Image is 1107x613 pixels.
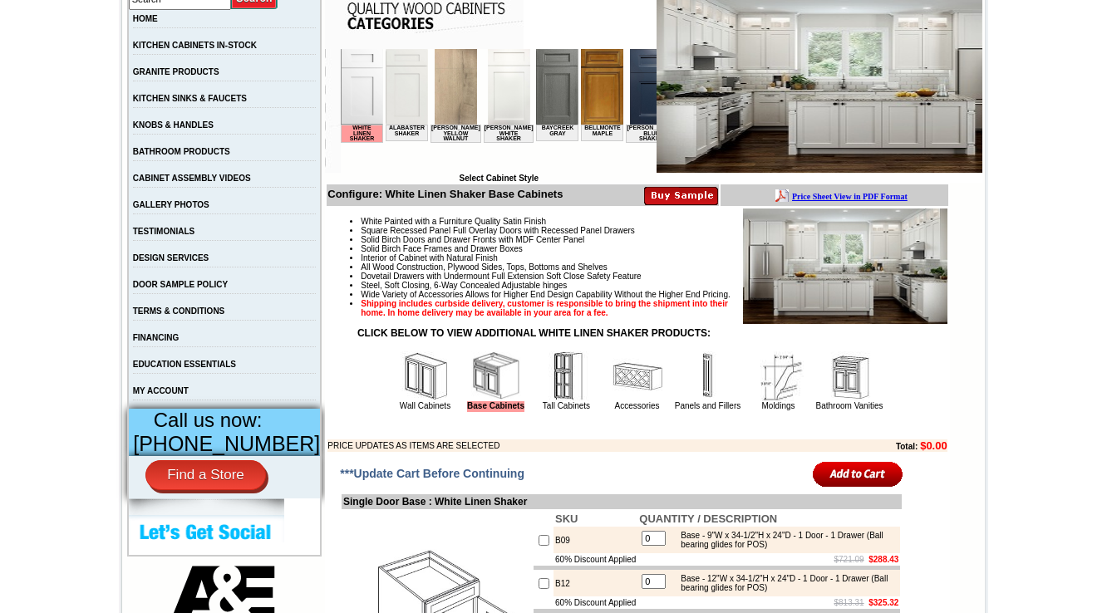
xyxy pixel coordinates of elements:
a: CABINET ASSEMBLY VIDEOS [133,174,251,183]
a: Accessories [615,401,660,410]
img: Bathroom Vanities [824,351,874,401]
img: Moldings [754,351,804,401]
img: Accessories [613,351,662,401]
span: [PHONE_NUMBER] [133,432,320,455]
span: Wide Variety of Accessories Allows for Higher End Design Capability Without the Higher End Pricing. [361,290,730,299]
td: Single Door Base : White Linen Shaker [342,494,902,509]
td: 60% Discount Applied [553,553,637,566]
span: Dovetail Drawers with Undermount Full Extension Soft Close Safety Feature [361,272,641,281]
b: $288.43 [868,555,898,564]
img: Product Image [743,208,947,324]
a: DOOR SAMPLE POLICY [133,280,228,289]
td: PRICE UPDATES AS ITEMS ARE SELECTED [327,439,804,452]
strong: CLICK BELOW TO VIEW ADDITIONAL WHITE LINEN SHAKER PRODUCTS: [357,327,711,339]
img: Panels and Fillers [683,351,733,401]
a: Wall Cabinets [400,401,450,410]
span: Square Recessed Panel Full Overlay Doors with Recessed Panel Drawers [361,226,635,235]
a: Base Cabinets [467,401,524,412]
b: $325.32 [868,598,898,607]
a: Panels and Fillers [675,401,740,410]
a: GALLERY PHOTOS [133,200,209,209]
iframe: Browser incompatible [341,49,657,174]
a: BATHROOM PRODUCTS [133,147,230,156]
a: FINANCING [133,333,180,342]
b: Total: [896,442,918,451]
b: Price Sheet View in PDF Format [19,7,135,16]
a: Bathroom Vanities [816,401,883,410]
span: Solid Birch Face Frames and Drawer Boxes [361,244,523,253]
a: Moldings [761,401,795,410]
span: All Wood Construction, Plywood Sides, Tops, Bottoms and Shelves [361,262,607,272]
a: KNOBS & HANDLES [133,120,214,130]
a: Find a Store [145,460,266,490]
a: KITCHEN SINKS & FAUCETS [133,94,247,103]
b: SKU [555,512,578,525]
b: $0.00 [920,439,947,452]
img: Wall Cabinets [401,351,450,401]
td: B09 [553,527,637,553]
a: KITCHEN CABINETS IN-STOCK [133,41,257,50]
input: Add to Cart [813,460,903,488]
a: MY ACCOUNT [133,386,189,395]
s: $721.09 [834,555,864,564]
div: Base - 12"W x 34-1/2"H x 24"D - 1 Door - 1 Drawer (Ball bearing glides for POS) [672,574,896,592]
div: Base - 9"W x 34-1/2"H x 24"D - 1 Door - 1 Drawer (Ball bearing glides for POS) [672,531,896,549]
span: ***Update Cart Before Continuing [340,467,524,480]
a: TESTIMONIALS [133,227,194,236]
a: TERMS & CONDITIONS [133,306,225,316]
td: 60% Discount Applied [553,596,637,609]
td: B12 [553,570,637,596]
strong: Shipping includes curbside delivery, customer is responsible to bring the shipment into their hom... [361,299,728,317]
img: pdf.png [2,4,16,17]
a: EDUCATION ESSENTIALS [133,360,236,369]
span: White Painted with a Furniture Quality Satin Finish [361,217,546,226]
span: Solid Birch Doors and Drawer Fronts with MDF Center Panel [361,235,584,244]
td: [PERSON_NAME] Blue Shaker [285,76,336,94]
a: GRANITE PRODUCTS [133,67,219,76]
img: Base Cabinets [471,351,521,401]
b: QUANTITY / DESCRIPTION [639,512,777,525]
a: DESIGN SERVICES [133,253,209,262]
b: Configure: White Linen Shaker Base Cabinets [327,188,563,200]
span: Interior of Cabinet with Natural Finish [361,253,498,262]
a: Tall Cabinets [543,401,590,410]
s: $813.31 [834,598,864,607]
span: Call us now: [154,409,263,431]
b: Select Cabinet Style [459,174,539,183]
a: HOME [133,14,158,23]
a: Price Sheet View in PDF Format [19,2,135,17]
img: Tall Cabinets [542,351,592,401]
span: Steel, Soft Closing, 6-Way Concealed Adjustable hinges [361,281,567,290]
